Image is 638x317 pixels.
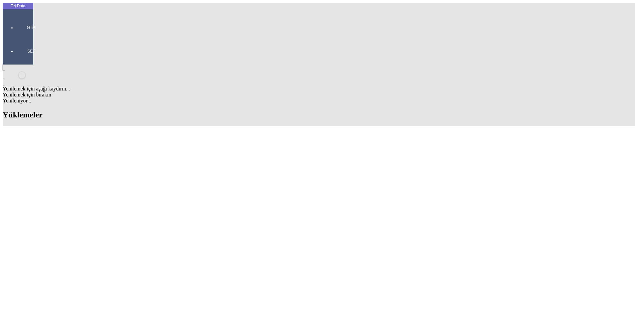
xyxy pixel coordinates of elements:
[3,98,635,104] div: Yenileniyor...
[3,3,33,9] div: TekData
[3,86,635,92] div: Yenilemek için aşağı kaydırın...
[21,25,41,30] span: GTM
[3,92,635,98] div: Yenilemek için bırakın
[21,49,41,54] span: SET
[3,110,635,119] h2: Yüklemeler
